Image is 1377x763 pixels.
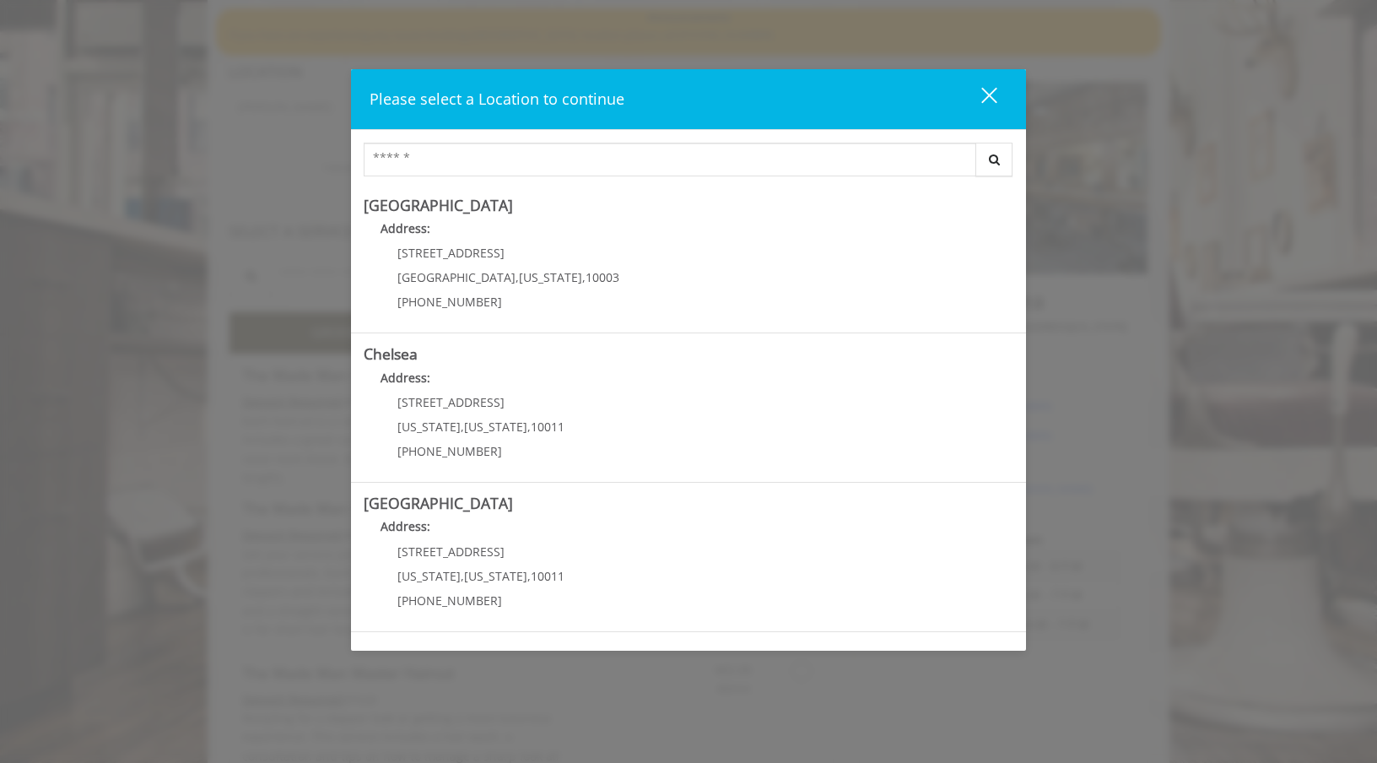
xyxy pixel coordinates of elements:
span: [STREET_ADDRESS] [397,544,505,560]
span: 10011 [531,419,564,435]
span: [PHONE_NUMBER] [397,593,502,609]
span: [US_STATE] [464,419,527,435]
button: close dialog [950,82,1007,116]
span: Please select a Location to continue [370,89,624,109]
span: [US_STATE] [464,568,527,584]
span: [GEOGRAPHIC_DATA] [397,269,516,285]
b: Address: [381,220,430,236]
span: , [527,419,531,435]
div: Center Select [364,143,1013,185]
span: [US_STATE] [397,419,461,435]
span: 10011 [531,568,564,584]
b: [GEOGRAPHIC_DATA] [364,195,513,215]
span: [PHONE_NUMBER] [397,294,502,310]
span: 10003 [586,269,619,285]
span: [PHONE_NUMBER] [397,443,502,459]
span: , [527,568,531,584]
span: , [582,269,586,285]
b: Address: [381,370,430,386]
span: [US_STATE] [397,568,461,584]
i: Search button [985,154,1004,165]
span: [STREET_ADDRESS] [397,394,505,410]
div: close dialog [962,86,996,111]
span: [US_STATE] [519,269,582,285]
b: [GEOGRAPHIC_DATA] [364,493,513,513]
span: , [516,269,519,285]
b: Address: [381,518,430,534]
input: Search Center [364,143,976,176]
span: , [461,419,464,435]
span: [STREET_ADDRESS] [397,245,505,261]
b: Flatiron [364,642,416,663]
b: Chelsea [364,344,418,364]
span: , [461,568,464,584]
